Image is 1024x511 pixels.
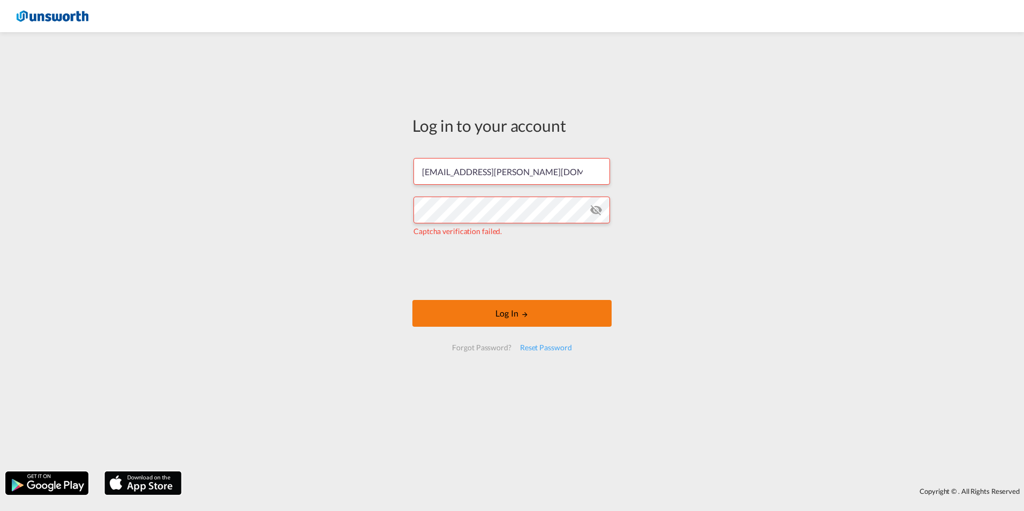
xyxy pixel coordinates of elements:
[413,158,610,185] input: Enter email/phone number
[412,300,612,327] button: LOGIN
[413,227,502,236] span: Captcha verification failed.
[448,338,515,357] div: Forgot Password?
[590,204,603,216] md-icon: icon-eye-off
[187,482,1024,500] div: Copyright © . All Rights Reserved
[16,4,88,28] img: 3748d800213711f08852f18dcb6d8936.jpg
[103,470,183,496] img: apple.png
[412,114,612,137] div: Log in to your account
[431,247,593,289] iframe: reCAPTCHA
[516,338,576,357] div: Reset Password
[4,470,89,496] img: google.png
